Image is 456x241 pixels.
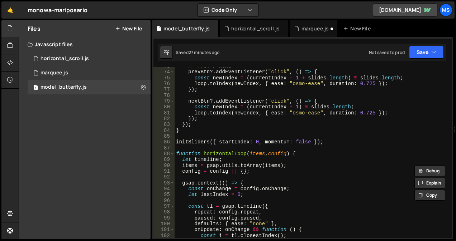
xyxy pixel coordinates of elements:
div: 77 [153,87,175,92]
div: 92 [153,174,175,180]
button: Code Only [198,4,258,16]
div: 88 [153,151,175,157]
button: Copy [414,190,445,201]
h2: Files [28,25,41,33]
div: 78 [153,93,175,98]
div: 101 [153,227,175,232]
button: Debug [414,166,445,176]
div: 75 [153,75,175,81]
div: 85 [153,133,175,139]
div: 86 [153,139,175,145]
div: Not saved to prod [369,49,405,55]
div: 95 [153,192,175,197]
div: 82 [153,116,175,122]
div: 84 [153,128,175,133]
div: 27 minutes ago [189,49,219,55]
div: monowa-mariposario [28,6,87,14]
div: 16967/46536.js [28,80,151,94]
div: 102 [153,233,175,238]
div: 76 [153,81,175,87]
a: [DOMAIN_NAME] [373,4,437,16]
span: 1 [34,85,38,91]
div: 16967/46534.js [28,66,151,80]
div: model_butterfly.js [163,25,210,32]
div: 100 [153,221,175,227]
div: New File [343,25,373,32]
div: 83 [153,122,175,127]
div: marquee.js [41,70,68,76]
div: 93 [153,180,175,186]
div: Saved [176,49,219,55]
div: 94 [153,186,175,192]
div: 98 [153,209,175,215]
div: marquee.js [301,25,329,32]
div: 97 [153,203,175,209]
div: 80 [153,104,175,110]
button: New File [115,26,142,31]
div: horizontal_scroll.js [231,25,280,32]
div: 81 [153,110,175,116]
div: 74 [153,69,175,75]
div: 91 [153,168,175,174]
div: 89 [153,157,175,162]
a: 🤙 [1,1,19,19]
div: 16967/46535.js [28,51,151,66]
button: Save [409,46,444,59]
div: 90 [153,163,175,168]
div: 96 [153,198,175,203]
div: 87 [153,145,175,151]
div: model_butterfly.js [41,84,87,90]
div: horizontal_scroll.js [41,55,89,62]
a: ms [440,4,452,16]
div: 79 [153,98,175,104]
div: 99 [153,215,175,221]
div: Javascript files [19,37,151,51]
button: Explain [414,178,445,188]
